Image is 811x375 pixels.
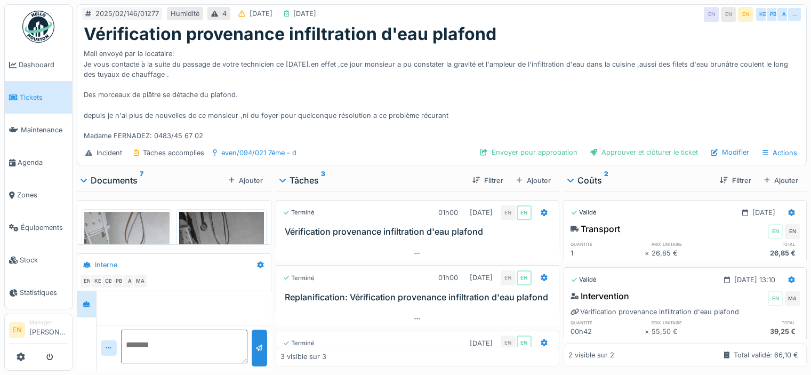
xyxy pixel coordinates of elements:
div: even/094/021 7ème - d [221,148,296,158]
a: EN Manager[PERSON_NAME] [9,318,68,344]
div: Terminé [283,274,315,283]
div: [DATE] [470,273,493,283]
div: … [787,7,802,22]
div: Ajouter [760,173,802,188]
div: 26,85 € [726,248,800,258]
sup: 2 [604,174,608,187]
div: KE [755,7,770,22]
div: Humidité [171,9,199,19]
div: EN [501,336,516,350]
div: 2025/02/146/01277 [95,9,159,19]
div: Tâches [280,174,464,187]
h3: Vérification provenance infiltration d'eau plafond [285,227,555,237]
div: 00h42 [571,326,645,337]
a: Dashboard [5,49,72,81]
h6: total [726,319,800,326]
div: Documents [81,174,224,187]
div: CB [101,274,116,289]
span: Statistiques [20,288,68,298]
span: Agenda [18,157,68,167]
div: Mail envoyé par la locataire: Je vous contacte à la suite du passage de votre technicien ce [DATE... [84,44,800,141]
div: [DATE] [752,208,775,218]
div: Coûts [568,174,712,187]
div: EN [517,270,532,285]
div: EN [721,7,736,22]
a: Agenda [5,146,72,179]
div: EN [768,291,783,306]
span: Dashboard [19,60,68,70]
img: ts947bfz7u641smo7u9swqb1zigk [84,212,170,325]
span: Stock [20,255,68,265]
div: × [645,326,652,337]
div: A [776,7,791,22]
div: MA [785,291,800,306]
img: 4uedop0g8sng7uqdjqx9wk2m4b1n [179,212,264,325]
a: Maintenance [5,114,72,146]
sup: 3 [321,174,325,187]
div: Transport [571,222,620,235]
div: EN [501,205,516,220]
div: Tâches accomplies [143,148,204,158]
div: EN [768,224,783,239]
div: 2 visible sur 2 [568,350,614,360]
div: 55,50 € [652,326,726,337]
div: EN [517,336,532,350]
div: MA [133,274,148,289]
div: Ajouter [512,173,555,188]
div: 01h00 [438,208,458,218]
div: Approuver et clôturer le ticket [586,145,702,159]
sup: 7 [140,174,143,187]
div: [DATE] [470,338,493,348]
div: PB [111,274,126,289]
div: EN [704,7,719,22]
a: Tickets [5,81,72,114]
div: EN [738,7,753,22]
div: Ajouter [224,173,267,188]
span: Zones [17,190,68,200]
a: Statistiques [5,276,72,309]
div: KE [90,274,105,289]
div: Terminé [283,208,315,217]
div: Filtrer [468,173,508,188]
div: Filtrer [716,173,755,188]
span: Tickets [20,92,68,102]
div: 3 visible sur 3 [280,352,326,362]
div: Interne [95,260,117,270]
div: × [645,248,652,258]
div: [DATE] [250,9,272,19]
div: Intervention [571,290,629,302]
div: 39,25 € [726,326,800,337]
h6: quantité [571,241,645,248]
div: EN [501,270,516,285]
div: [DATE] 13:10 [734,275,775,285]
div: EN [517,205,532,220]
div: PB [766,7,781,22]
h6: total [726,241,800,248]
span: Équipements [21,222,68,233]
div: Manager [29,318,68,326]
a: Stock [5,244,72,276]
div: 01h00 [438,273,458,283]
div: Vérification provenance infiltration d'eau plafond [571,307,739,317]
div: Terminé [283,339,315,348]
h3: Replanification: Vérification provenance infiltration d'eau plafond [285,292,555,302]
div: Actions [758,145,802,161]
div: 26,85 € [652,248,726,258]
div: Total validé: 66,10 € [734,350,798,360]
div: 4 [222,9,227,19]
div: 1 [571,248,645,258]
h6: prix unitaire [652,241,726,248]
li: EN [9,322,25,338]
a: Équipements [5,211,72,244]
div: A [122,274,137,289]
div: Validé [571,275,597,284]
li: [PERSON_NAME] [29,318,68,341]
div: Incident [97,148,122,158]
div: Modifier [706,145,753,159]
div: EN [79,274,94,289]
div: EN [785,224,800,239]
h1: Vérification provenance infiltration d'eau plafond [84,24,496,44]
div: Validé [571,208,597,217]
h6: prix unitaire [652,319,726,326]
a: Zones [5,179,72,211]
